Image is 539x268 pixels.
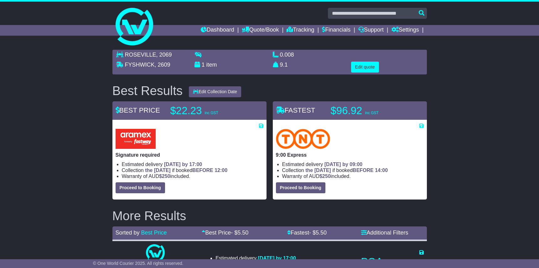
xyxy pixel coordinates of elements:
li: Warranty of AUD included. [282,173,424,179]
a: Additional Filters [361,230,408,236]
span: - $ [309,230,327,236]
img: TNT Domestic: 9:00 Express [276,129,330,149]
a: Quote/Book [242,25,279,36]
span: 1 [202,62,205,68]
span: inc GST [365,111,379,115]
p: $96.92 [331,104,409,117]
span: , 2609 [155,62,170,68]
span: $ [159,174,170,179]
div: Best Results [109,84,186,98]
button: Proceed to Booking [116,182,165,193]
a: Fastest- $5.50 [287,230,327,236]
span: [DATE] by 09:00 [324,162,363,167]
span: the [DATE] [145,168,170,173]
span: 14:00 [375,168,388,173]
li: Collection [122,167,263,173]
span: Sorted by [116,230,140,236]
li: Estimated delivery [122,161,263,167]
button: Edit quote [351,62,379,73]
span: 250 [162,174,170,179]
span: 0.008 [280,52,294,58]
span: FYSHWICK [125,62,155,68]
p: 9:00 Express [276,152,424,158]
li: Collection [282,167,424,173]
button: Proceed to Booking [276,182,325,193]
button: Edit Collection Date [189,86,241,97]
li: Warranty of AUD included. [122,173,263,179]
a: Tracking [287,25,314,36]
img: Aramex: Signature required [116,129,156,149]
span: ROSEVILLE [125,52,156,58]
span: if booked [305,168,388,173]
span: BEFORE [353,168,374,173]
p: Signature required [116,152,263,158]
a: Best Price- $5.50 [202,230,248,236]
li: Estimated delivery [215,255,296,261]
span: the [DATE] [305,168,331,173]
a: Best Price [141,230,167,236]
span: , 2069 [156,52,172,58]
span: [DATE] by 17:00 [164,162,202,167]
span: 12:00 [215,168,227,173]
a: Settings [391,25,419,36]
span: © One World Courier 2025. All rights reserved. [93,261,184,266]
span: FASTEST [276,106,315,114]
span: BEST PRICE [116,106,160,114]
span: item [206,62,217,68]
span: 250 [322,174,331,179]
span: inc GST [205,111,218,115]
a: Dashboard [201,25,234,36]
span: $ [319,174,331,179]
li: Estimated delivery [282,161,424,167]
span: - $ [231,230,248,236]
span: 5.50 [316,230,327,236]
h2: More Results [112,209,427,223]
span: if booked [145,168,227,173]
a: Support [358,25,384,36]
span: [DATE] by 17:00 [258,255,296,261]
a: Financials [322,25,350,36]
span: 9.1 [280,62,288,68]
span: 5.50 [237,230,248,236]
img: One World Courier: Same Day Nationwide(quotes take 0.5-1 hour) [146,244,165,263]
span: BEFORE [192,168,213,173]
p: $22.23 [170,104,249,117]
p: POA [361,255,424,268]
